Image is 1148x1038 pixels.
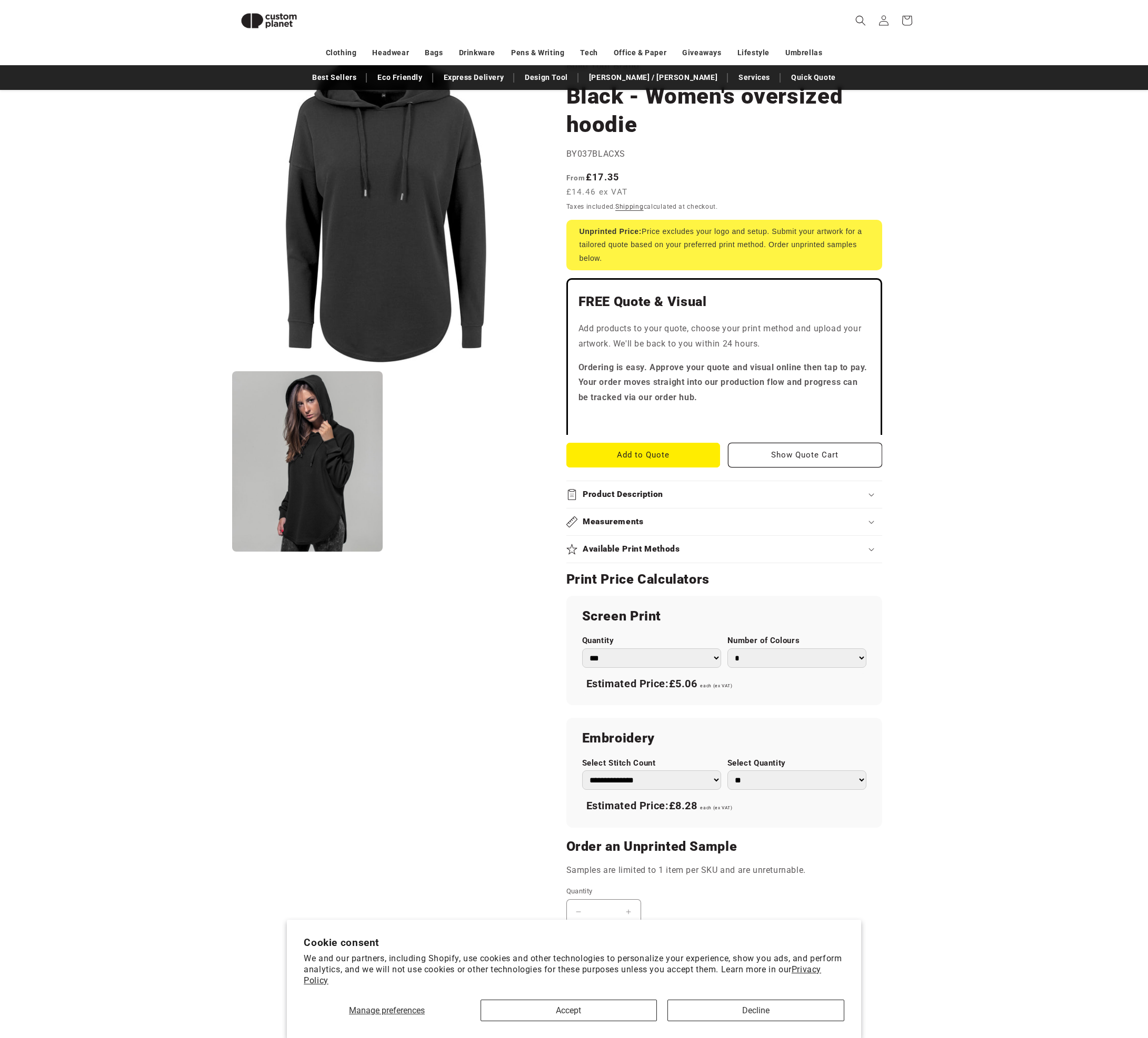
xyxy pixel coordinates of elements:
[669,677,697,690] span: £5.06
[786,68,841,87] a: Quick Quote
[849,9,872,32] summary: Search
[583,544,680,555] h2: Available Print Methods
[578,362,868,403] strong: Ordering is easy. Approve your quote and visual online then tap to pay. Your order moves straight...
[737,44,770,62] a: Lifestyle
[682,44,721,62] a: Giveaways
[307,68,362,87] a: Best Sellers
[566,508,882,535] summary: Measurements
[584,68,723,87] a: [PERSON_NAME] / [PERSON_NAME]
[349,1005,425,1015] span: Manage preferences
[304,937,844,949] h2: Cookie consent
[582,673,866,695] div: Estimated Price:
[582,608,866,625] h2: Screen Print
[481,1000,657,1021] button: Accept
[972,924,1148,1038] iframe: Chat Widget
[566,838,882,855] h2: Order an Unprinted Sample
[566,571,882,588] h2: Print Price Calculators
[566,82,882,139] h1: Black - Women's oversized hoodie
[580,44,597,62] a: Tech
[232,57,540,552] media-gallery: Gallery Viewer
[304,1000,470,1021] button: Manage preferences
[700,683,732,688] span: each (ex VAT)
[785,44,822,62] a: Umbrellas
[727,636,866,646] label: Number of Colours
[372,44,409,62] a: Headwear
[566,186,628,198] span: £14.46 ex VAT
[326,44,357,62] a: Clothing
[566,149,626,159] span: BY037BLACXS
[727,758,866,768] label: Select Quantity
[304,964,821,985] a: Privacy Policy
[511,44,564,62] a: Pens & Writing
[582,758,721,768] label: Select Stitch Count
[566,220,882,270] div: Price excludes your logo and setup. Submit your artwork for a tailored quote based on your prefer...
[232,4,306,37] img: Custom Planet
[372,68,427,87] a: Eco Friendly
[578,321,870,352] p: Add products to your quote, choose your print method and upload your artwork. We'll be back to yo...
[566,174,586,182] span: From
[566,443,721,467] button: Add to Quote
[566,171,620,182] strong: £17.35
[459,44,495,62] a: Drinkware
[582,795,866,817] div: Estimated Price:
[566,481,882,508] summary: Product Description
[438,68,510,87] a: Express Delivery
[582,730,866,747] h2: Embroidery
[583,489,663,500] h2: Product Description
[669,799,697,812] span: £8.28
[582,636,721,646] label: Quantity
[733,68,775,87] a: Services
[566,201,882,212] div: Taxes included. calculated at checkout.
[566,536,882,563] summary: Available Print Methods
[728,443,882,467] button: Show Quote Cart
[580,227,642,236] strong: Unprinted Price:
[667,1000,844,1021] button: Decline
[578,414,870,424] iframe: Customer reviews powered by Trustpilot
[615,203,644,210] a: Shipping
[583,516,644,527] h2: Measurements
[425,44,443,62] a: Bags
[566,863,882,878] p: Samples are limited to 1 item per SKU and are unreturnable.
[566,886,798,897] label: Quantity
[614,44,666,62] a: Office & Paper
[578,293,870,310] h2: FREE Quote & Visual
[520,68,573,87] a: Design Tool
[304,953,844,986] p: We and our partners, including Shopify, use cookies and other technologies to personalize your ex...
[700,805,732,810] span: each (ex VAT)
